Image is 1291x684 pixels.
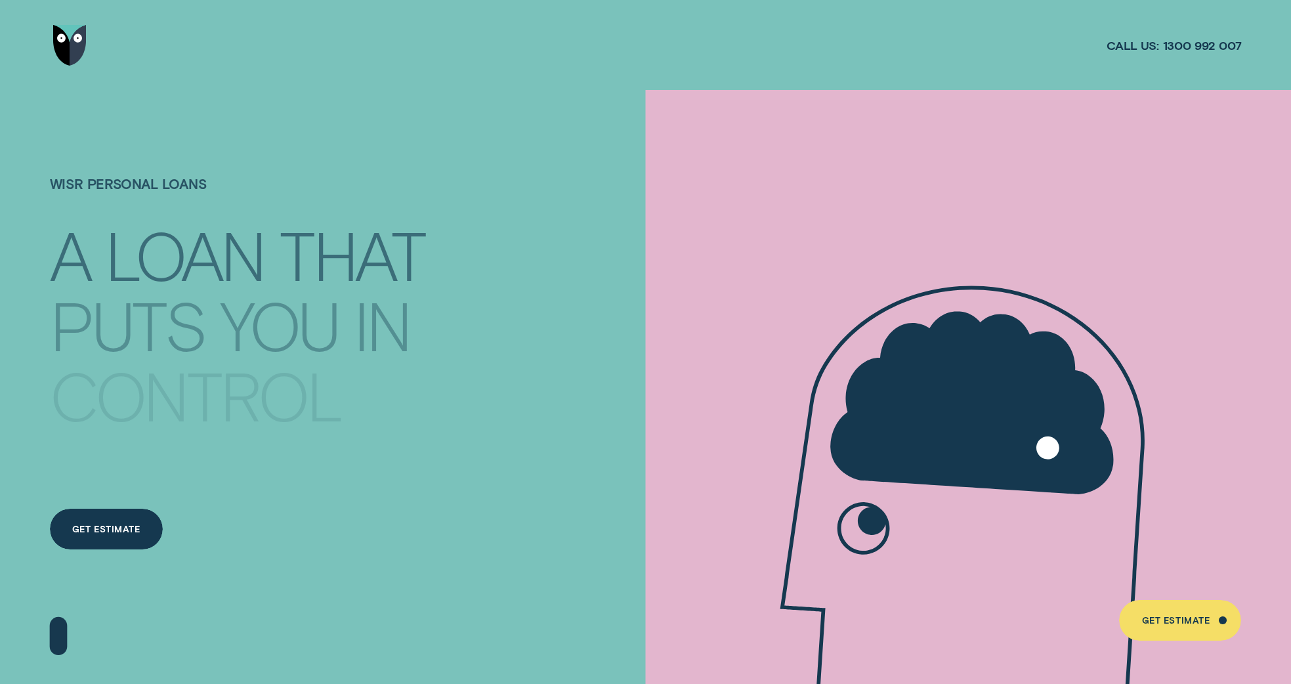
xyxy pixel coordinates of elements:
[105,223,264,286] div: LOAN
[50,293,205,356] div: PUTS
[1119,600,1241,641] a: Get Estimate
[1163,37,1242,53] span: 1300 992 007
[220,293,338,356] div: YOU
[53,25,87,66] img: Wisr
[50,211,441,400] h4: A LOAN THAT PUTS YOU IN CONTROL
[354,293,410,356] div: IN
[50,223,90,286] div: A
[50,509,163,549] a: Get Estimate
[1107,37,1160,53] span: Call us:
[50,176,441,217] h1: Wisr Personal Loans
[280,223,424,286] div: THAT
[1107,37,1242,53] a: Call us:1300 992 007
[50,364,341,427] div: CONTROL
